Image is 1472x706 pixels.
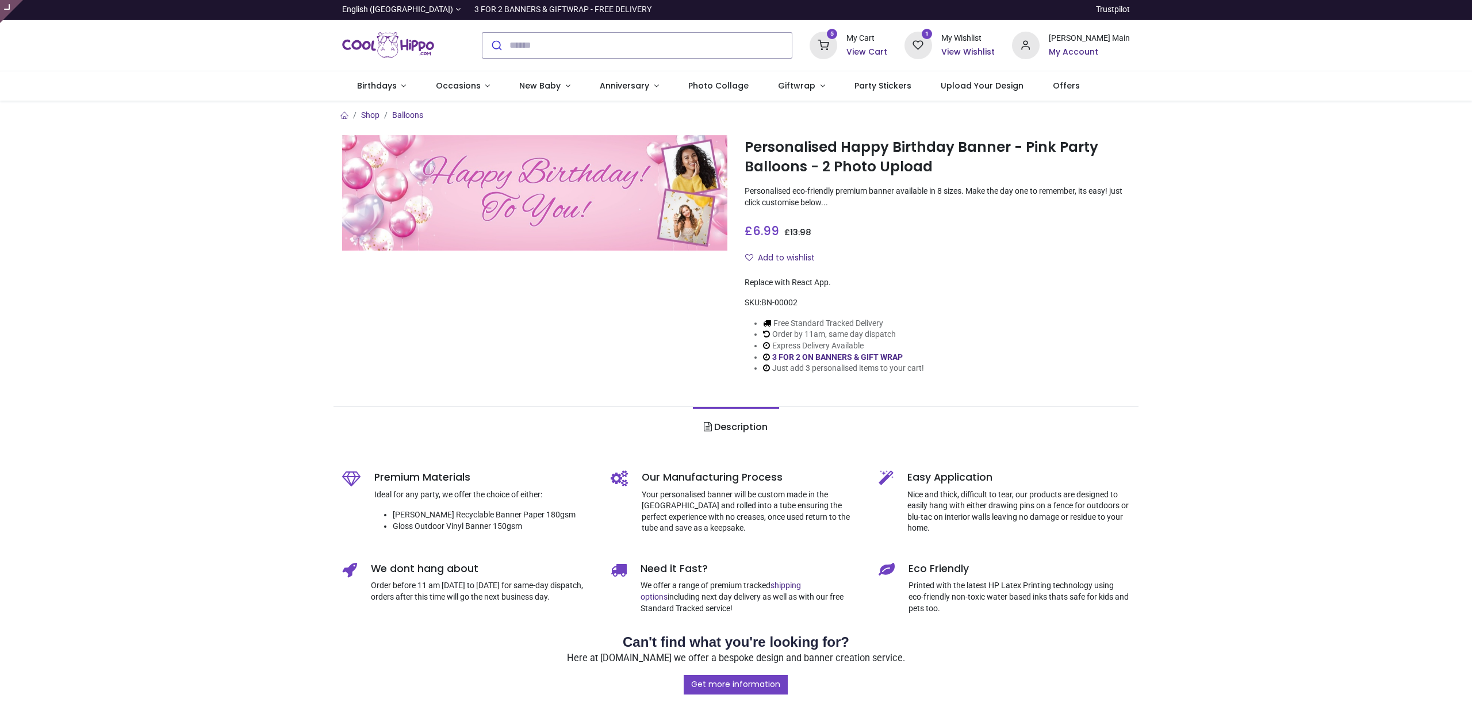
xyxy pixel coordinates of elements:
li: Express Delivery Available [763,340,924,352]
h2: Can't find what you're looking for? [342,632,1130,652]
li: Free Standard Tracked Delivery [763,318,924,329]
span: £ [745,222,779,239]
span: Occasions [436,80,481,91]
li: Gloss Outdoor Vinyl Banner 150gsm [393,521,593,532]
span: New Baby [519,80,561,91]
span: 13.98 [790,227,811,238]
h1: Personalised Happy Birthday Banner - Pink Party Balloons - 2 Photo Upload [745,137,1130,177]
a: View Wishlist [941,47,995,58]
p: Here at [DOMAIN_NAME] we offer a bespoke design and banner creation service. [342,652,1130,665]
li: Just add 3 personalised items to your cart! [763,363,924,374]
h5: We dont hang about [371,562,593,576]
h5: Premium Materials [374,470,593,485]
a: Occasions [421,71,505,101]
div: Replace with React App. [745,277,1130,289]
span: Upload Your Design [941,80,1023,91]
p: Nice and thick, difficult to tear, our products are designed to easily hang with either drawing p... [907,489,1130,534]
div: My Wishlist [941,33,995,44]
p: Order before 11 am [DATE] to [DATE] for same-day dispatch, orders after this time will go the nex... [371,580,593,603]
a: My Account [1049,47,1130,58]
p: Your personalised banner will be custom made in the [GEOGRAPHIC_DATA] and rolled into a tube ensu... [642,489,862,534]
li: Order by 11am, same day dispatch [763,329,924,340]
h5: Eco Friendly [908,562,1130,576]
p: We offer a range of premium tracked including next day delivery as well as with our free Standard... [641,580,862,614]
a: Shop [361,110,379,120]
p: Printed with the latest HP Latex Printing technology using eco-friendly non-toxic water based ink... [908,580,1130,614]
span: £ [784,227,811,238]
a: New Baby [505,71,585,101]
p: Ideal for any party, we offer the choice of either: [374,489,593,501]
a: 3 FOR 2 ON BANNERS & GIFT WRAP [772,352,903,362]
h5: Need it Fast? [641,562,862,576]
a: 5 [810,40,837,49]
div: SKU: [745,297,1130,309]
i: Add to wishlist [745,254,753,262]
span: Anniversary [600,80,649,91]
div: [PERSON_NAME] Main [1049,33,1130,44]
a: English ([GEOGRAPHIC_DATA]) [342,4,461,16]
a: Balloons [392,110,423,120]
span: Giftwrap [778,80,815,91]
div: My Cart [846,33,887,44]
a: Birthdays [342,71,421,101]
img: Personalised Happy Birthday Banner - Pink Party Balloons - 2 Photo Upload [342,135,727,251]
span: BN-00002 [761,298,798,307]
li: [PERSON_NAME] Recyclable Banner Paper 180gsm [393,509,593,521]
button: Submit [482,33,509,58]
a: Get more information [684,675,788,695]
a: Logo of Cool Hippo [342,29,434,62]
a: Anniversary [585,71,673,101]
a: Giftwrap [763,71,839,101]
a: Trustpilot [1096,4,1130,16]
span: Birthdays [357,80,397,91]
span: Offers [1053,80,1080,91]
sup: 5 [827,29,838,40]
p: Personalised eco-friendly premium banner available in 8 sizes. Make the day one to remember, its ... [745,186,1130,208]
span: 6.99 [753,222,779,239]
a: 1 [904,40,932,49]
img: Cool Hippo [342,29,434,62]
div: 3 FOR 2 BANNERS & GIFTWRAP - FREE DELIVERY [474,4,651,16]
sup: 1 [922,29,933,40]
h5: Easy Application [907,470,1130,485]
a: View Cart [846,47,887,58]
span: Photo Collage [688,80,749,91]
button: Add to wishlistAdd to wishlist [745,248,825,268]
h5: Our Manufacturing Process [642,470,862,485]
span: Party Stickers [854,80,911,91]
a: Description [693,407,779,447]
